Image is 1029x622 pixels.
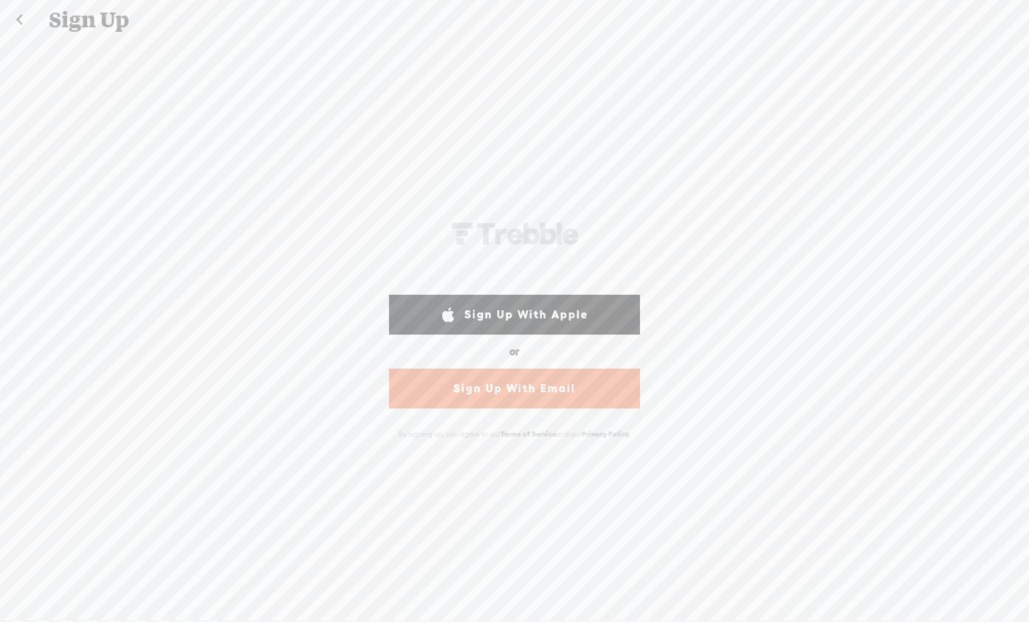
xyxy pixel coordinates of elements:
[389,369,640,409] a: Sign Up With Email
[389,295,640,335] a: Sign Up With Apple
[385,422,644,446] div: By signing up, you agree to our and our .
[38,1,992,39] div: Sign Up
[509,340,520,363] div: or
[582,430,629,438] a: Privacy Policy
[500,430,556,438] a: Terms of Service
